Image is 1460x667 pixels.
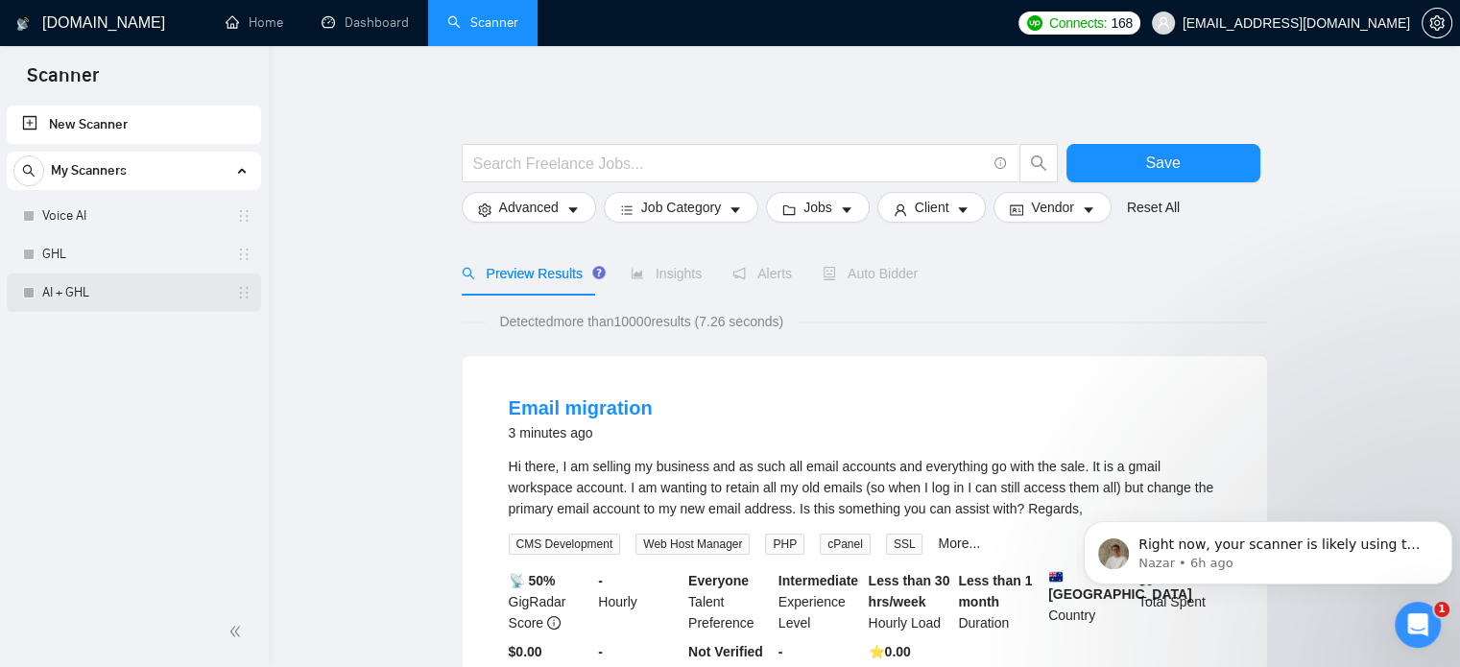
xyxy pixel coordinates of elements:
[635,534,750,555] span: Web Host Manager
[1434,602,1449,617] span: 1
[462,266,600,281] span: Preview Results
[729,202,742,217] span: caret-down
[956,202,969,217] span: caret-down
[1127,197,1180,218] a: Reset All
[499,197,559,218] span: Advanced
[42,274,225,312] a: AI + GHL
[954,570,1044,633] div: Duration
[938,536,980,551] a: More...
[1395,602,1441,648] iframe: Intercom live chat
[447,14,518,31] a: searchScanner
[1157,16,1170,30] span: user
[732,267,746,280] span: notification
[631,266,702,281] span: Insights
[1048,570,1192,602] b: [GEOGRAPHIC_DATA]
[14,164,43,178] span: search
[958,573,1032,609] b: Less than 1 month
[590,264,608,281] div: Tooltip anchor
[7,106,261,144] li: New Scanner
[1020,155,1057,172] span: search
[566,202,580,217] span: caret-down
[16,9,30,39] img: logo
[598,644,603,659] b: -
[509,644,542,659] b: $0.00
[462,192,596,223] button: settingAdvancedcaret-down
[1027,15,1042,31] img: upwork-logo.png
[823,266,918,281] span: Auto Bidder
[1422,8,1452,38] button: setting
[51,152,127,190] span: My Scanners
[236,208,251,224] span: holder
[766,192,870,223] button: folderJobscaret-down
[1019,144,1058,182] button: search
[486,311,797,332] span: Detected more than 10000 results (7.26 seconds)
[22,106,246,144] a: New Scanner
[42,235,225,274] a: GHL
[820,534,871,555] span: cPanel
[993,192,1111,223] button: idcardVendorcaret-down
[886,534,923,555] span: SSL
[1010,202,1023,217] span: idcard
[509,534,621,555] span: CMS Development
[865,570,955,633] div: Hourly Load
[62,56,352,319] span: Right now, your scanner is likely using the "OR" logic between your keyword groups. That’s why it...
[840,202,853,217] span: caret-down
[226,14,283,31] a: homeHome
[778,573,858,588] b: Intermediate
[732,266,792,281] span: Alerts
[688,573,749,588] b: Everyone
[994,157,1007,170] span: info-circle
[778,644,783,659] b: -
[509,397,653,418] a: Email migration
[1423,15,1451,31] span: setting
[598,573,603,588] b: -
[604,192,758,223] button: barsJob Categorycaret-down
[1082,202,1095,217] span: caret-down
[7,152,261,312] li: My Scanners
[13,155,44,186] button: search
[869,573,950,609] b: Less than 30 hrs/week
[478,202,491,217] span: setting
[509,573,556,588] b: 📡 50%
[12,61,114,102] span: Scanner
[1422,15,1452,31] a: setting
[462,267,475,280] span: search
[803,197,832,218] span: Jobs
[775,570,865,633] div: Experience Level
[765,534,804,555] span: PHP
[505,570,595,633] div: GigRadar Score
[1111,12,1132,34] span: 168
[62,74,352,91] p: Message from Nazar, sent 6h ago
[915,197,949,218] span: Client
[547,616,561,630] span: info-circle
[1145,151,1180,175] span: Save
[1044,570,1135,633] div: Country
[823,267,836,280] span: robot
[42,197,225,235] a: Voice AI
[473,152,986,176] input: Search Freelance Jobs...
[684,570,775,633] div: Talent Preference
[641,197,721,218] span: Job Category
[236,247,251,262] span: holder
[594,570,684,633] div: Hourly
[869,644,911,659] b: ⭐️ 0.00
[228,622,248,641] span: double-left
[509,421,653,444] div: 3 minutes ago
[620,202,634,217] span: bars
[894,202,907,217] span: user
[322,14,409,31] a: dashboardDashboard
[1066,144,1260,182] button: Save
[877,192,987,223] button: userClientcaret-down
[782,202,796,217] span: folder
[1049,570,1063,584] img: 🇦🇺
[236,285,251,300] span: holder
[1049,12,1107,34] span: Connects:
[509,456,1221,519] div: Hi there, I am selling my business and as such all email accounts and everything go with the sale...
[1076,481,1460,615] iframe: Intercom notifications message
[1031,197,1073,218] span: Vendor
[631,267,644,280] span: area-chart
[688,644,763,659] b: Not Verified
